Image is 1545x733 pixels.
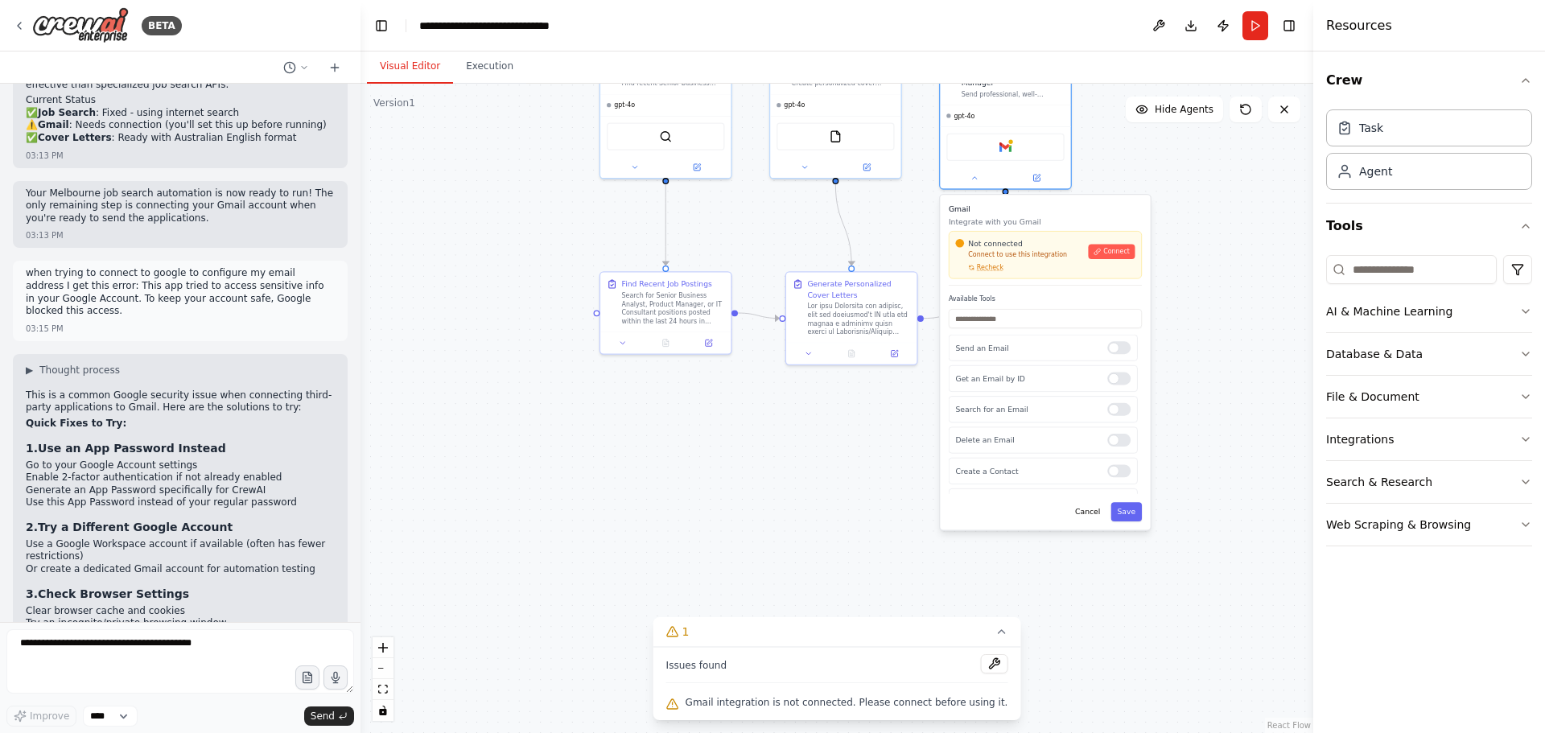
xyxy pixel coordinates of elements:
[1326,333,1532,375] button: Database & Data
[784,101,805,109] span: gpt-4o
[1326,431,1394,447] div: Integrations
[26,389,335,414] p: This is a common Google security issue when connecting third-party applications to Gmail. Here ar...
[955,434,1098,445] p: Delete an Email
[26,617,335,630] li: Try an incognito/private browsing window
[949,216,1142,227] p: Integrate with you Gmail
[837,161,897,174] button: Open in side panel
[295,665,319,690] button: Upload files
[949,204,1142,214] h3: Gmail
[690,336,727,349] button: Open in side panel
[1326,103,1532,203] div: Crew
[1089,245,1135,259] button: Connect
[26,187,335,225] p: Your Melbourne job search automation is now ready to run! The only remaining step is connecting y...
[323,665,348,690] button: Click to speak your automation idea
[738,307,779,323] g: Edge from 6e4bed21-0e43-49aa-b896-3f4e92a587dd to eaa7e566-72f1-42ee-bb65-f6b1f19899e2
[26,364,120,377] button: ▶Thought process
[955,466,1098,476] p: Create a Contact
[1359,120,1383,136] div: Task
[370,14,393,37] button: Hide left sidebar
[949,294,1142,303] label: Available Tools
[26,459,335,472] li: Go to your Google Account settings
[682,624,690,640] span: 1
[666,659,727,672] span: Issues found
[26,267,335,317] p: when trying to connect to google to configure my email address I get this error: This app tried t...
[769,59,902,179] div: Create personalized cover letters following this exact 4-paragraph structure plus profile format:...
[653,617,1021,647] button: 1
[1007,171,1067,184] button: Open in side panel
[659,130,672,143] img: SerperDevTool
[453,50,526,84] button: Execution
[955,373,1098,384] p: Get an Email by ID
[38,442,226,455] strong: Use an App Password Instead
[39,364,120,377] span: Thought process
[1267,721,1311,730] a: React Flow attribution
[277,58,315,77] button: Switch to previous chat
[1326,204,1532,249] button: Tools
[26,496,335,509] li: Use this App Password instead of your regular password
[32,7,129,43] img: Logo
[954,112,974,121] span: gpt-4o
[38,521,233,533] strong: Try a Different Google Account
[621,79,724,88] div: Find recent Senior Business Analyst, Product Manager, or IT Consultant job postings from the last...
[1326,58,1532,103] button: Crew
[968,238,1022,249] span: Not connected
[373,637,393,658] button: zoom in
[621,278,711,289] div: Find Recent Job Postings
[977,263,1003,272] span: Recheck
[955,251,1081,260] p: Connect to use this integration
[1126,97,1223,122] button: Hide Agents
[614,101,635,109] span: gpt-4o
[999,141,1012,154] img: Gmail
[373,658,393,679] button: zoom out
[142,16,182,35] div: BETA
[686,696,1008,709] span: Gmail integration is not connected. Please connect before using it.
[667,161,727,174] button: Open in side panel
[419,18,599,34] nav: breadcrumb
[373,637,393,721] div: React Flow controls
[6,706,76,727] button: Improve
[26,472,335,484] li: Enable 2-factor authentication if not already enabled
[955,404,1098,414] p: Search for an Email
[30,710,69,723] span: Improve
[26,364,33,377] span: ▶
[643,336,688,349] button: No output available
[38,119,69,130] strong: Gmail
[38,587,189,600] strong: Check Browser Settings
[26,150,64,162] div: 03:13 PM
[962,90,1065,99] div: Send professional, well-formatted emails with cover letters to potential employers, ensuring prop...
[955,343,1098,353] p: Send an Email
[38,107,96,118] strong: Job Search
[367,50,453,84] button: Visual Editor
[26,440,335,456] h3: 1.
[785,271,918,365] div: Generate Personalized Cover LettersLor ipsu Dolorsita con adipisc, elit sed doeiusmod't IN utla e...
[807,278,910,299] div: Generate Personalized Cover Letters
[1069,502,1106,521] button: Cancel
[373,97,415,109] div: Version 1
[939,59,1072,189] div: Email Communication ManagerSend professional, well-formatted emails with cover letters to potenti...
[962,67,1065,88] div: Email Communication Manager
[807,303,910,336] div: Lor ipsu Dolorsita con adipisc, elit sed doeiusmod't IN utla etd magnaa e adminimv quisn exerci u...
[830,184,857,266] g: Edge from 51df5e5e-0645-4f87-a0cb-e2fcf8d13ed5 to eaa7e566-72f1-42ee-bb65-f6b1f19899e2
[26,563,335,576] li: Or create a dedicated Gmail account for automation testing
[661,184,671,266] g: Edge from 4635b9d6-5bf2-4cd4-9dd5-11f84c9b7845 to 6e4bed21-0e43-49aa-b896-3f4e92a587dd
[599,59,732,179] div: Find recent Senior Business Analyst, Product Manager, or IT Consultant job postings from the last...
[26,538,335,563] li: Use a Google Workspace account if available (often has fewer restrictions)
[26,229,64,241] div: 03:13 PM
[1326,461,1532,503] button: Search & Research
[1326,517,1471,533] div: Web Scraping & Browsing
[311,710,335,723] span: Send
[1326,418,1532,460] button: Integrations
[1103,248,1130,257] span: Connect
[955,263,1003,272] button: Recheck
[1326,474,1432,490] div: Search & Research
[1326,16,1392,35] h4: Resources
[26,484,335,497] li: Generate an App Password specifically for CrewAI
[38,132,112,143] strong: Cover Letters
[1326,290,1532,332] button: AI & Machine Learning
[1359,163,1392,179] div: Agent
[1326,504,1532,546] button: Web Scraping & Browsing
[26,605,335,618] li: Clear browser cache and cookies
[373,700,393,721] button: toggle interactivity
[26,418,126,429] strong: Quick Fixes to Try:
[792,79,895,88] div: Create personalized cover letters following this exact 4-paragraph structure plus profile format:...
